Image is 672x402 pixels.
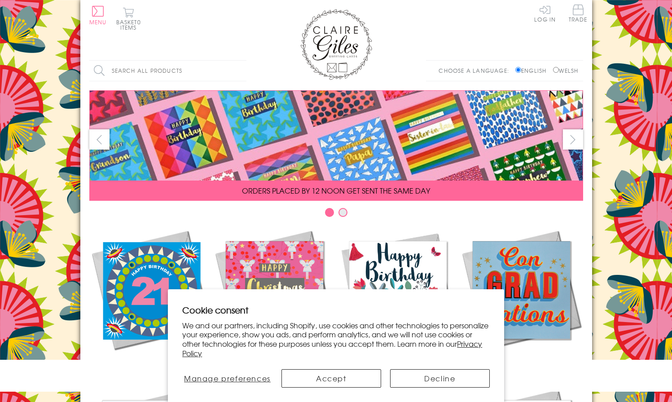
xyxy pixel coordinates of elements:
[182,304,490,316] h2: Cookie consent
[569,4,588,24] a: Trade
[89,18,107,26] span: Menu
[460,228,583,369] a: Academic
[336,228,460,369] a: Birthdays
[89,129,110,150] button: prev
[534,4,556,22] a: Log In
[439,66,514,75] p: Choose a language:
[184,373,271,384] span: Manage preferences
[237,61,246,81] input: Search
[553,66,579,75] label: Welsh
[182,369,272,388] button: Manage preferences
[89,228,213,369] a: New Releases
[338,208,347,217] button: Carousel Page 2
[182,338,482,358] a: Privacy Policy
[390,369,490,388] button: Decline
[515,67,521,73] input: English
[116,7,141,30] button: Basket0 items
[242,185,430,196] span: ORDERS PLACED BY 12 NOON GET SENT THE SAME DAY
[553,67,559,73] input: Welsh
[325,208,334,217] button: Carousel Page 1 (Current Slide)
[515,66,551,75] label: English
[213,228,336,369] a: Christmas
[563,129,583,150] button: next
[89,208,583,221] div: Carousel Pagination
[498,358,545,369] span: Academic
[89,61,246,81] input: Search all products
[182,321,490,358] p: We and our partners, including Shopify, use cookies and other technologies to personalize your ex...
[121,358,180,369] span: New Releases
[569,4,588,22] span: Trade
[89,6,107,25] button: Menu
[281,369,381,388] button: Accept
[300,9,372,80] img: Claire Giles Greetings Cards
[120,18,141,31] span: 0 items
